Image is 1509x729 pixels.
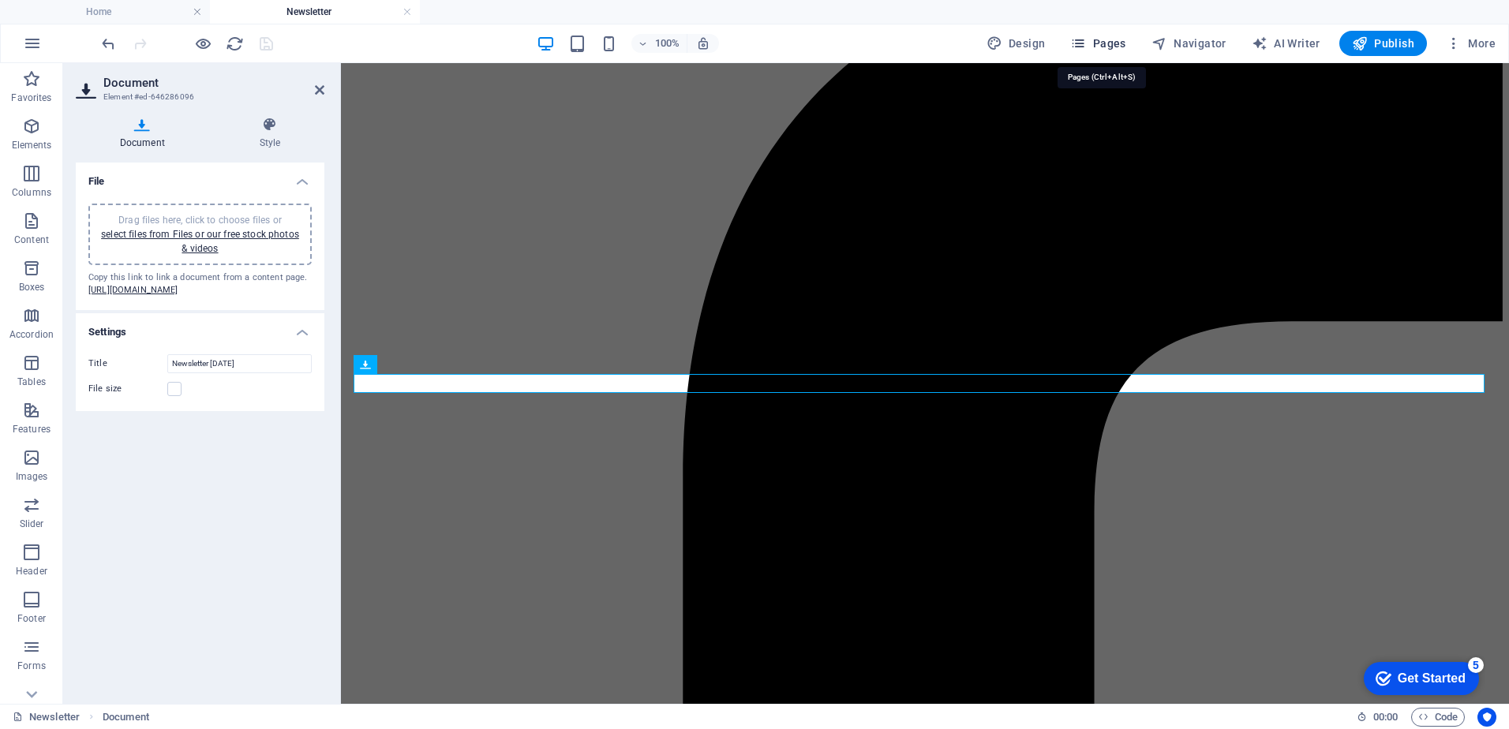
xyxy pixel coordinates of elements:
p: Tables [17,376,46,388]
a: select files from Files or our free stock photos & videos [101,229,299,254]
span: Drag files here, click to choose files or [101,215,299,254]
nav: breadcrumb [103,708,149,727]
h4: Newsletter [210,3,420,21]
span: Click to select. Double-click to edit [103,708,149,727]
button: Code [1411,708,1465,727]
h4: Settings [76,313,324,342]
p: Header [16,565,47,578]
p: Content [14,234,49,246]
a: [URL][DOMAIN_NAME] [88,285,178,295]
p: Elements [12,139,52,151]
p: Slider [20,518,44,530]
span: More [1446,36,1496,51]
div: Get Started 5 items remaining, 0% complete [13,8,128,41]
button: 100% [631,34,687,53]
i: Reload page [226,35,244,53]
h3: Element #ed-646286096 [103,90,293,104]
span: Navigator [1151,36,1226,51]
button: reload [225,34,244,53]
h4: Style [215,117,324,150]
span: 00 00 [1373,708,1398,727]
p: Images [16,470,48,483]
p: Forms [17,660,46,672]
div: 5 [117,3,133,19]
div: Get Started [47,17,114,32]
span: Code [1418,708,1458,727]
div: Copy this link to link a document from a content page. [88,271,312,297]
a: Click to cancel selection. Double-click to open Pages [13,708,80,727]
button: AI Writer [1245,31,1327,56]
label: File size [88,379,167,398]
span: Publish [1352,36,1414,51]
button: Publish [1339,31,1427,56]
p: Boxes [19,281,45,293]
button: Usercentrics [1477,708,1496,727]
p: Accordion [9,328,54,341]
h4: File [76,163,324,191]
button: More [1440,31,1502,56]
p: Favorites [11,92,51,104]
p: Columns [12,186,51,199]
button: Navigator [1145,31,1233,56]
h2: Document [103,76,324,90]
label: Title [88,354,167,373]
button: undo [99,34,118,53]
span: Design [987,36,1046,51]
span: AI Writer [1252,36,1320,51]
h4: Document [76,117,215,150]
p: Features [13,423,51,436]
i: Undo: Change document (Ctrl+Z) [99,35,118,53]
button: Design [980,31,1052,56]
div: Design (Ctrl+Alt+Y) [980,31,1052,56]
h6: Session time [1357,708,1399,727]
span: Pages [1070,36,1125,51]
h6: 100% [655,34,680,53]
span: : [1384,711,1387,723]
p: Footer [17,612,46,625]
button: Pages [1064,31,1132,56]
i: On resize automatically adjust zoom level to fit chosen device. [696,36,710,50]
